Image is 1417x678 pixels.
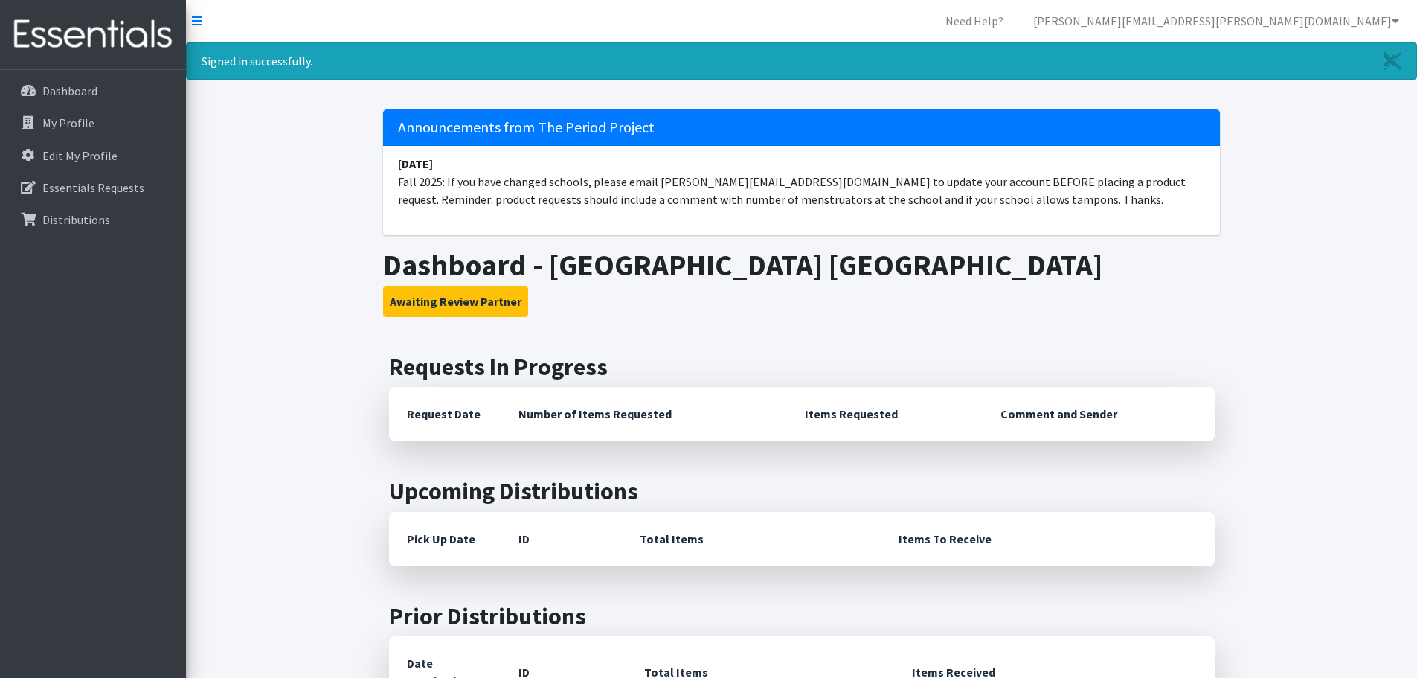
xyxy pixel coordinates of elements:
th: Number of Items Requested [501,387,788,441]
a: [PERSON_NAME][EMAIL_ADDRESS][PERSON_NAME][DOMAIN_NAME] [1021,6,1411,36]
h2: Requests In Progress [389,353,1215,381]
a: Essentials Requests [6,173,180,202]
strong: [DATE] [398,156,433,171]
th: Pick Up Date [389,512,501,566]
h5: Announcements from The Period Project [383,109,1220,146]
img: HumanEssentials [6,10,180,60]
li: Fall 2025: If you have changed schools, please email [PERSON_NAME][EMAIL_ADDRESS][DOMAIN_NAME] to... [383,146,1220,217]
th: Request Date [389,387,501,441]
p: Dashboard [42,83,97,98]
p: Distributions [42,212,110,227]
a: My Profile [6,108,180,138]
a: Need Help? [934,6,1015,36]
th: Items To Receive [881,512,1215,566]
th: ID [501,512,622,566]
th: Total Items [622,512,881,566]
th: Items Requested [787,387,983,441]
th: Comment and Sender [983,387,1214,441]
p: Edit My Profile [42,148,118,163]
h2: Prior Distributions [389,602,1215,630]
h2: Upcoming Distributions [389,477,1215,505]
p: My Profile [42,115,94,130]
a: Edit My Profile [6,141,180,170]
button: Awaiting Review Partner [383,286,528,317]
a: Close [1369,43,1416,79]
div: Signed in successfully. [186,42,1417,80]
a: Distributions [6,205,180,234]
h1: Dashboard - [GEOGRAPHIC_DATA] [GEOGRAPHIC_DATA] [383,247,1220,283]
a: Dashboard [6,76,180,106]
p: Essentials Requests [42,180,144,195]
